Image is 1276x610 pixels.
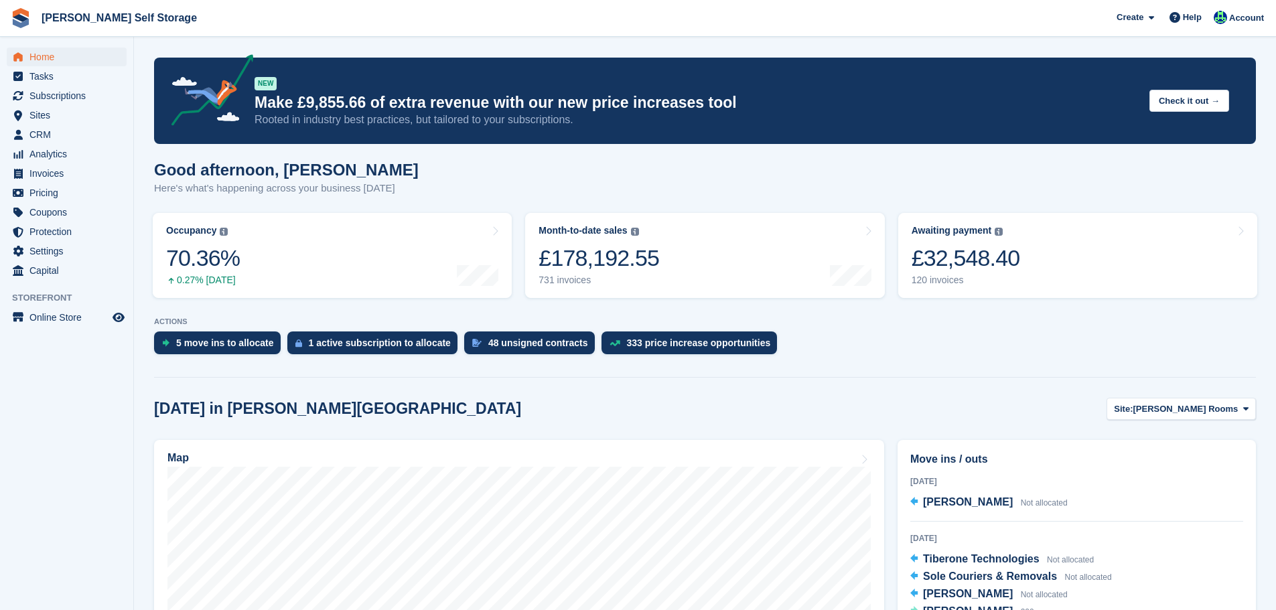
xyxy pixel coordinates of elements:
span: Not allocated [1021,498,1068,508]
div: [DATE] [910,532,1243,544]
span: Create [1117,11,1143,24]
div: 1 active subscription to allocate [309,337,451,348]
a: menu [7,308,127,327]
div: 0.27% [DATE] [166,275,240,286]
span: Tasks [29,67,110,86]
a: Preview store [111,309,127,325]
img: icon-info-grey-7440780725fd019a000dd9b08b2336e03edf1995a4989e88bcd33f0948082b44.svg [995,228,1003,236]
span: CRM [29,125,110,144]
span: Site: [1114,402,1133,416]
a: menu [7,145,127,163]
span: [PERSON_NAME] [923,496,1013,508]
img: price-adjustments-announcement-icon-8257ccfd72463d97f412b2fc003d46551f7dbcb40ab6d574587a9cd5c0d94... [160,54,254,131]
span: Online Store [29,308,110,327]
span: Invoices [29,164,110,183]
p: Here's what's happening across your business [DATE] [154,181,419,196]
span: Home [29,48,110,66]
a: [PERSON_NAME] Self Storage [36,7,202,29]
span: Capital [29,261,110,280]
span: Not allocated [1021,590,1068,599]
span: Analytics [29,145,110,163]
a: Awaiting payment £32,548.40 120 invoices [898,213,1257,298]
a: menu [7,67,127,86]
a: menu [7,222,127,241]
button: Site: [PERSON_NAME] Rooms [1107,398,1256,420]
a: menu [7,106,127,125]
a: menu [7,86,127,105]
div: Occupancy [166,225,216,236]
div: 48 unsigned contracts [488,337,588,348]
span: Tiberone Technologies [923,553,1040,564]
span: Settings [29,242,110,260]
img: price_increase_opportunities-93ffe204e8149a01c8c9dc8f82e8f89637d9d84a8eef4429ea346261dce0b2c0.svg [610,340,620,346]
span: Account [1229,11,1264,25]
a: 333 price increase opportunities [601,331,784,361]
img: active_subscription_to_allocate_icon-d502201f5373d7db506a760aba3b589e785aa758c864c3986d89f69b8ff3... [295,339,302,348]
a: menu [7,125,127,144]
div: £178,192.55 [539,244,659,272]
a: [PERSON_NAME] Not allocated [910,586,1068,603]
button: Check it out → [1149,90,1229,112]
span: Sole Couriers & Removals [923,570,1057,582]
h2: Map [167,452,189,464]
span: [PERSON_NAME] [923,588,1013,599]
div: 120 invoices [912,275,1020,286]
a: Sole Couriers & Removals Not allocated [910,568,1112,586]
div: 5 move ins to allocate [176,337,274,348]
h2: Move ins / outs [910,451,1243,467]
img: icon-info-grey-7440780725fd019a000dd9b08b2336e03edf1995a4989e88bcd33f0948082b44.svg [631,228,639,236]
a: menu [7,183,127,202]
div: 731 invoices [539,275,659,286]
a: menu [7,48,127,66]
a: menu [7,261,127,280]
p: ACTIONS [154,317,1256,326]
a: Month-to-date sales £178,192.55 731 invoices [525,213,884,298]
span: Help [1183,11,1202,24]
a: menu [7,242,127,260]
span: Coupons [29,203,110,222]
a: [PERSON_NAME] Not allocated [910,494,1068,512]
span: Sites [29,106,110,125]
div: £32,548.40 [912,244,1020,272]
h1: Good afternoon, [PERSON_NAME] [154,161,419,179]
a: Occupancy 70.36% 0.27% [DATE] [153,213,512,298]
img: move_ins_to_allocate_icon-fdf77a2bb77ea45bf5b3d319d69a93e2d87916cf1d5bf7949dd705db3b84f3ca.svg [162,339,169,347]
img: Jenna Kennedy [1214,11,1227,24]
img: icon-info-grey-7440780725fd019a000dd9b08b2336e03edf1995a4989e88bcd33f0948082b44.svg [220,228,228,236]
span: [PERSON_NAME] Rooms [1133,402,1238,416]
span: Pricing [29,183,110,202]
a: menu [7,203,127,222]
div: 333 price increase opportunities [627,337,771,348]
div: NEW [255,77,277,90]
span: Storefront [12,291,133,305]
img: contract_signature_icon-13c848040528278c33f63329250d36e43548de30e8caae1d1a13099fd9432cc5.svg [472,339,482,347]
a: 1 active subscription to allocate [287,331,464,361]
div: Month-to-date sales [539,225,627,236]
img: stora-icon-8386f47178a22dfd0bd8f6a31ec36ba5ce8667c1dd55bd0f319d3a0aa187defe.svg [11,8,31,28]
p: Rooted in industry best practices, but tailored to your subscriptions. [255,112,1139,127]
a: 5 move ins to allocate [154,331,287,361]
a: Tiberone Technologies Not allocated [910,551,1094,568]
span: Not allocated [1065,573,1112,582]
div: [DATE] [910,475,1243,487]
span: Not allocated [1047,555,1094,564]
a: 48 unsigned contracts [464,331,601,361]
p: Make £9,855.66 of extra revenue with our new price increases tool [255,93,1139,112]
span: Protection [29,222,110,241]
span: Subscriptions [29,86,110,105]
div: Awaiting payment [912,225,992,236]
div: 70.36% [166,244,240,272]
a: menu [7,164,127,183]
h2: [DATE] in [PERSON_NAME][GEOGRAPHIC_DATA] [154,400,521,418]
